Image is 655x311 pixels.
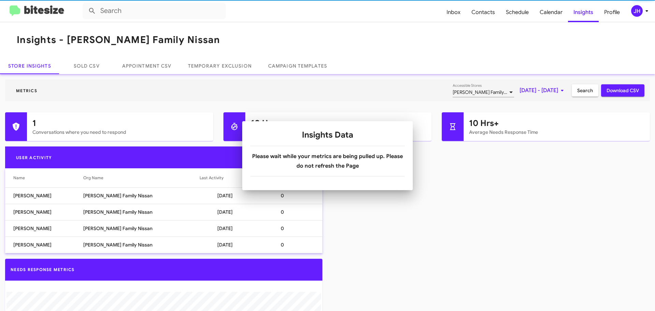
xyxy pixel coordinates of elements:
[250,220,322,237] td: 0
[252,153,403,169] b: Please wait while your metrics are being pulled up. Please do not refresh the Page
[500,2,534,22] span: Schedule
[466,2,500,22] span: Contacts
[250,204,322,220] td: 0
[32,129,208,136] mat-card-subtitle: Conversations where you need to respond
[520,84,566,97] span: [DATE] - [DATE]
[577,84,593,97] span: Search
[17,34,220,45] h1: Insights - [PERSON_NAME] Family Nissan
[83,174,103,181] div: Org Name
[5,220,83,237] td: [PERSON_NAME]
[599,2,625,22] span: Profile
[453,89,519,95] span: [PERSON_NAME] Family Nissan
[200,237,250,253] td: [DATE]
[469,129,644,136] mat-card-subtitle: Average Needs Response Time
[11,88,43,93] span: Metrics
[200,174,223,181] div: Last Activity
[469,118,644,129] h1: 10 Hrs+
[83,187,200,204] td: [PERSON_NAME] Family Nissan
[5,187,83,204] td: [PERSON_NAME]
[568,2,599,22] span: Insights
[11,267,75,272] span: Needs Response Metrics
[200,220,250,237] td: [DATE]
[180,58,260,74] a: Temporary Exclusion
[260,58,335,74] a: Campaign Templates
[534,2,568,22] span: Calendar
[59,58,114,74] a: Sold CSV
[200,187,250,204] td: [DATE]
[250,187,322,204] td: 0
[83,220,200,237] td: [PERSON_NAME] Family Nissan
[83,204,200,220] td: [PERSON_NAME] Family Nissan
[200,204,250,220] td: [DATE]
[5,237,83,253] td: [PERSON_NAME]
[607,84,639,97] span: Download CSV
[114,58,180,74] a: Appointment CSV
[250,237,322,253] td: 0
[11,155,57,160] span: User Activity
[32,118,208,129] h1: 1
[250,129,405,140] h1: Insights Data
[13,174,25,181] div: Name
[251,118,426,129] h1: 10 Hrs+
[631,5,643,17] div: JH
[83,237,200,253] td: [PERSON_NAME] Family Nissan
[83,3,226,19] input: Search
[441,2,466,22] span: Inbox
[5,204,83,220] td: [PERSON_NAME]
